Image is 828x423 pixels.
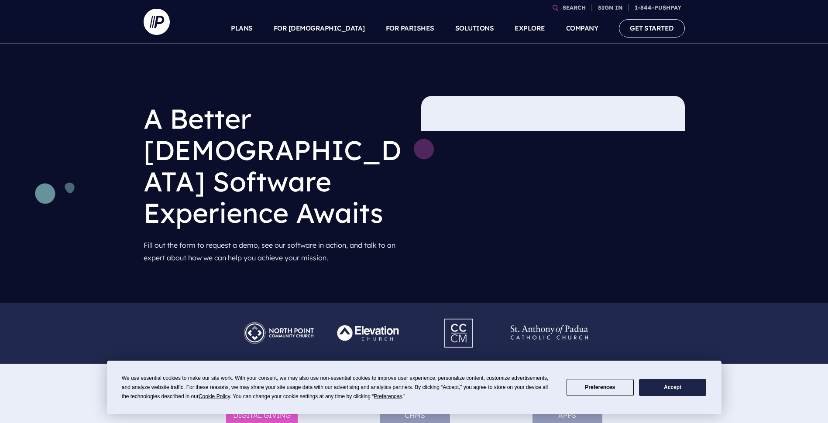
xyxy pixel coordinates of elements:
picture: Pushpay_Logo__NorthPoint [234,317,324,325]
a: GET STARTED [619,19,685,37]
a: FOR [DEMOGRAPHIC_DATA] [274,13,365,44]
picture: Pushpay_Logo__StAnthony [504,317,594,325]
span: Cookie Policy [199,393,230,399]
a: EXPLORE [515,13,545,44]
a: SOLUTIONS [455,13,494,44]
span: Preferences [374,393,402,399]
button: Preferences [567,379,634,396]
div: We use essential cookies to make our site work. With your consent, we may also use non-essential ... [122,374,556,401]
button: Accept [639,379,706,396]
a: COMPANY [566,13,598,44]
a: FOR PARISHES [386,13,434,44]
picture: Pushpay_Logo__Elevation [324,317,414,325]
h1: A Better [DEMOGRAPHIC_DATA] Software Experience Awaits [144,96,407,235]
picture: Pushpay_Logo__CCM [428,313,491,322]
p: Fill out the form to request a demo, see our software in action, and talk to an expert about how ... [144,235,407,268]
a: PLANS [231,13,253,44]
div: Cookie Consent Prompt [107,361,721,414]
